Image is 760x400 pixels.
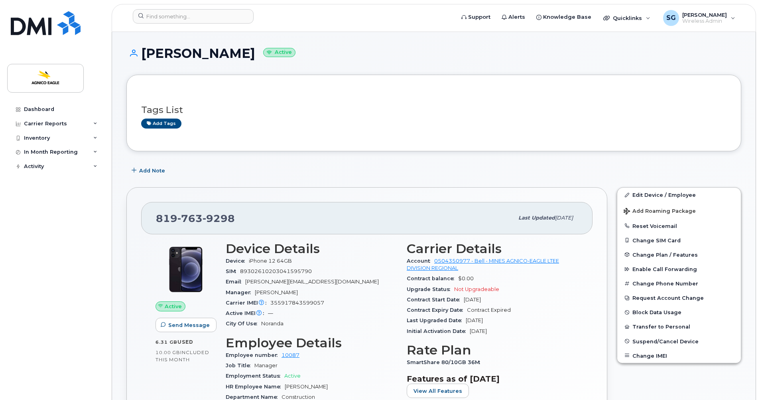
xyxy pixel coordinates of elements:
[139,167,165,174] span: Add Note
[458,275,474,281] span: $0.00
[270,300,324,306] span: 355917843599057
[632,251,698,257] span: Change Plan / Features
[254,362,278,368] span: Manager
[282,394,315,400] span: Construction
[226,258,249,264] span: Device
[407,297,464,303] span: Contract Start Date
[226,289,255,295] span: Manager
[141,119,181,129] a: Add tags
[261,321,284,327] span: Noranda
[624,208,696,216] span: Add Roaming Package
[407,374,578,384] h3: Features as of [DATE]
[466,317,483,323] span: [DATE]
[407,317,466,323] span: Last Upgraded Date
[255,289,298,295] span: [PERSON_NAME]
[617,276,741,291] button: Change Phone Number
[407,384,469,398] button: View All Features
[407,343,578,357] h3: Rate Plan
[617,262,741,276] button: Enable Call Forwarding
[226,268,240,274] span: SIM
[245,279,379,285] span: [PERSON_NAME][EMAIL_ADDRESS][DOMAIN_NAME]
[407,359,484,365] span: SmartShare 80/10GB 36M
[407,242,578,256] h3: Carrier Details
[464,297,481,303] span: [DATE]
[617,188,741,202] a: Edit Device / Employee
[249,258,292,264] span: iPhone 12 64GB
[226,242,397,256] h3: Device Details
[156,318,217,332] button: Send Message
[226,336,397,350] h3: Employee Details
[467,307,511,313] span: Contract Expired
[285,384,328,390] span: [PERSON_NAME]
[156,349,209,362] span: included this month
[617,305,741,319] button: Block Data Usage
[632,338,699,344] span: Suspend/Cancel Device
[177,339,193,345] span: used
[226,352,282,358] span: Employee number
[617,248,741,262] button: Change Plan / Features
[126,163,172,178] button: Add Note
[203,212,235,224] span: 9298
[263,48,295,57] small: Active
[407,328,470,334] span: Initial Activation Date
[617,233,741,248] button: Change SIM Card
[268,310,273,316] span: —
[177,212,203,224] span: 763
[407,286,454,292] span: Upgrade Status
[141,105,727,115] h3: Tags List
[226,394,282,400] span: Department Name
[156,339,177,345] span: 6.31 GB
[470,328,487,334] span: [DATE]
[165,303,182,310] span: Active
[407,307,467,313] span: Contract Expiry Date
[617,349,741,363] button: Change IMEI
[168,321,210,329] span: Send Message
[617,219,741,233] button: Reset Voicemail
[226,384,285,390] span: HR Employee Name
[126,46,741,60] h1: [PERSON_NAME]
[413,387,462,395] span: View All Features
[226,310,268,316] span: Active IMEI
[617,202,741,219] button: Add Roaming Package
[226,279,245,285] span: Email
[282,352,299,358] a: 10087
[454,286,499,292] span: Not Upgradeable
[617,319,741,334] button: Transfer to Personal
[162,246,210,293] img: iPhone_12.jpg
[226,373,284,379] span: Employment Status
[407,258,434,264] span: Account
[226,362,254,368] span: Job Title
[156,350,180,355] span: 10.00 GB
[617,291,741,305] button: Request Account Change
[156,212,235,224] span: 819
[226,321,261,327] span: City Of Use
[284,373,301,379] span: Active
[518,215,555,221] span: Last updated
[226,300,270,306] span: Carrier IMEI
[407,275,458,281] span: Contract balance
[407,258,559,271] a: 0504350977 - Bell - MINES AGNICO-EAGLE LTEE DIVISION REGIONAL
[240,268,312,274] span: 89302610203041595790
[632,266,697,272] span: Enable Call Forwarding
[617,334,741,349] button: Suspend/Cancel Device
[555,215,573,221] span: [DATE]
